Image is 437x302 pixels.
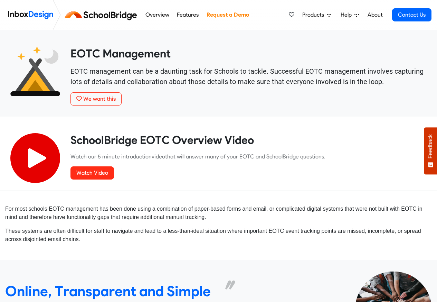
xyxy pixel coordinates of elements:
span: We want this [83,95,116,102]
a: Overview [143,8,171,22]
span: Products [302,11,327,19]
a: video [152,153,165,160]
span: Feedback [427,134,434,158]
p: These systems are often difficult for staff to navigate and lead to a less-than-ideal situation w... [5,227,432,244]
a: Products [300,8,334,22]
a: Features [175,8,201,22]
heading: EOTC Management [70,47,427,61]
p: EOTC management can be a daunting task for Schools to tackle. Successful EOTC management involves... [70,66,427,87]
p: Watch our 5 minute introduction that will answer many of your EOTC and SchoolBridge questions. [70,153,427,161]
a: Watch Video [70,166,114,180]
button: Feedback - Show survey [424,127,437,174]
a: About [365,8,384,22]
a: Contact Us [392,8,431,21]
heading: SchoolBridge EOTC Overview Video [70,133,427,147]
p: For most schools EOTC management has been done using a combination of paper-based forms and email... [5,205,432,221]
img: 2022_01_25_icon_eonz.svg [10,47,60,97]
heading: Online, Transparent and Simple [5,282,213,300]
span: Help [341,11,354,19]
a: Request a Demo [205,8,251,22]
img: schoolbridge logo [64,7,141,23]
img: 2022_07_11_icon_video_playback.svg [10,133,60,183]
button: We want this [70,92,122,106]
a: Help [338,8,362,22]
